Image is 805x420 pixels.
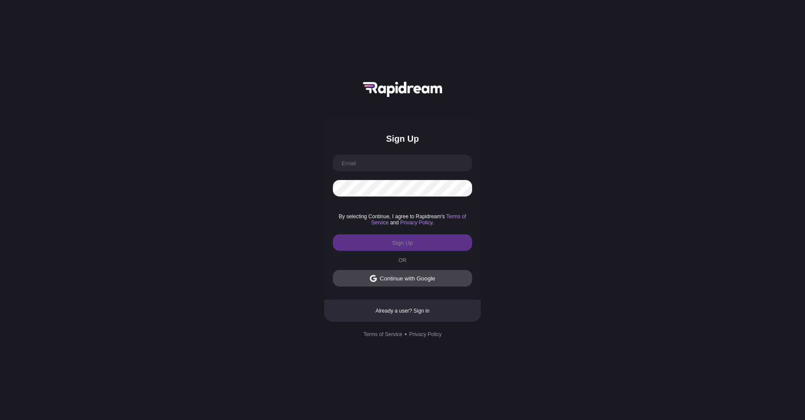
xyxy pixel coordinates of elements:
button: Continue with Google [333,270,472,287]
input: Email [333,155,472,171]
span: By selecting Continue, I agree to Rapidream's and . [333,213,472,226]
a: Privacy Policy [409,331,442,337]
div: • [405,330,407,338]
div: OR [333,257,472,263]
a: Terms of Service [363,331,402,337]
a: Terms of Service [371,213,466,226]
button: Sign Up [333,234,472,251]
div: Sign Up [333,134,472,144]
div: Continue with Google [380,275,435,282]
a: Privacy Policy [400,220,433,226]
div: Already a user? Sign in [324,308,481,314]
